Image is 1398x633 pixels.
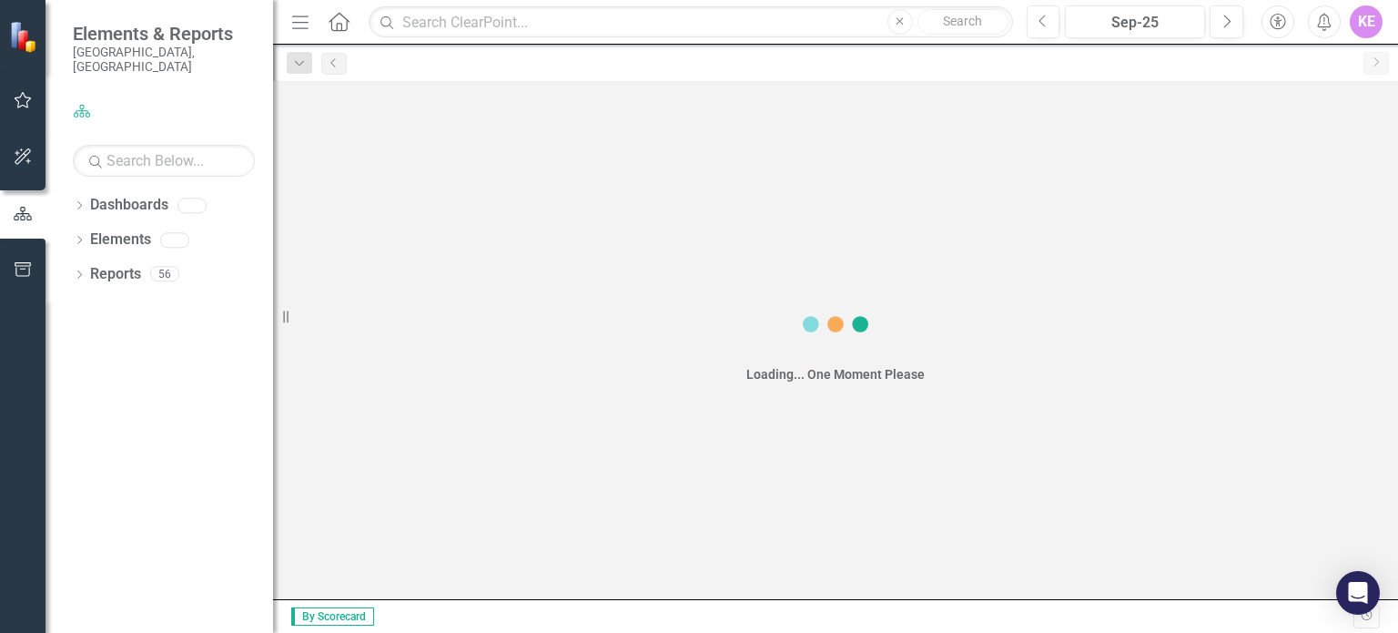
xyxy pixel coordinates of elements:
div: Loading... One Moment Please [746,365,925,383]
button: Sep-25 [1065,5,1205,38]
a: Elements [90,230,151,250]
a: Dashboards [90,195,168,216]
div: Open Intercom Messenger [1336,571,1380,615]
div: 56 [150,267,179,282]
small: [GEOGRAPHIC_DATA], [GEOGRAPHIC_DATA] [73,45,255,75]
span: Elements & Reports [73,23,255,45]
span: By Scorecard [291,607,374,626]
button: Search [917,9,1008,35]
a: Reports [90,264,141,285]
button: KE [1350,5,1383,38]
span: Search [943,14,982,28]
img: ClearPoint Strategy [9,21,41,53]
input: Search Below... [73,145,255,177]
div: Sep-25 [1071,12,1199,34]
input: Search ClearPoint... [369,6,1012,38]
